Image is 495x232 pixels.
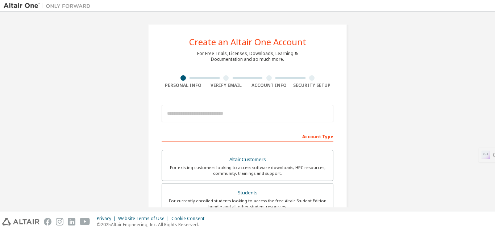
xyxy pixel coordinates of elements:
div: Account Info [247,83,291,88]
div: Altair Customers [166,155,329,165]
p: © 2025 Altair Engineering, Inc. All Rights Reserved. [97,222,209,228]
div: For Free Trials, Licenses, Downloads, Learning & Documentation and so much more. [197,51,298,62]
div: Create an Altair One Account [189,38,306,46]
div: For existing customers looking to access software downloads, HPC resources, community, trainings ... [166,165,329,176]
img: facebook.svg [44,218,51,225]
div: Website Terms of Use [118,216,171,222]
div: Privacy [97,216,118,222]
div: For currently enrolled students looking to access the free Altair Student Edition bundle and all ... [166,198,329,210]
div: Personal Info [162,83,205,88]
img: youtube.svg [80,218,90,225]
div: Verify Email [205,83,248,88]
div: Account Type [162,130,333,142]
div: Students [166,188,329,198]
img: Altair One [4,2,94,9]
img: linkedin.svg [68,218,75,225]
img: altair_logo.svg [2,218,39,225]
div: Cookie Consent [171,216,209,222]
img: instagram.svg [56,218,63,225]
div: Security Setup [291,83,334,88]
